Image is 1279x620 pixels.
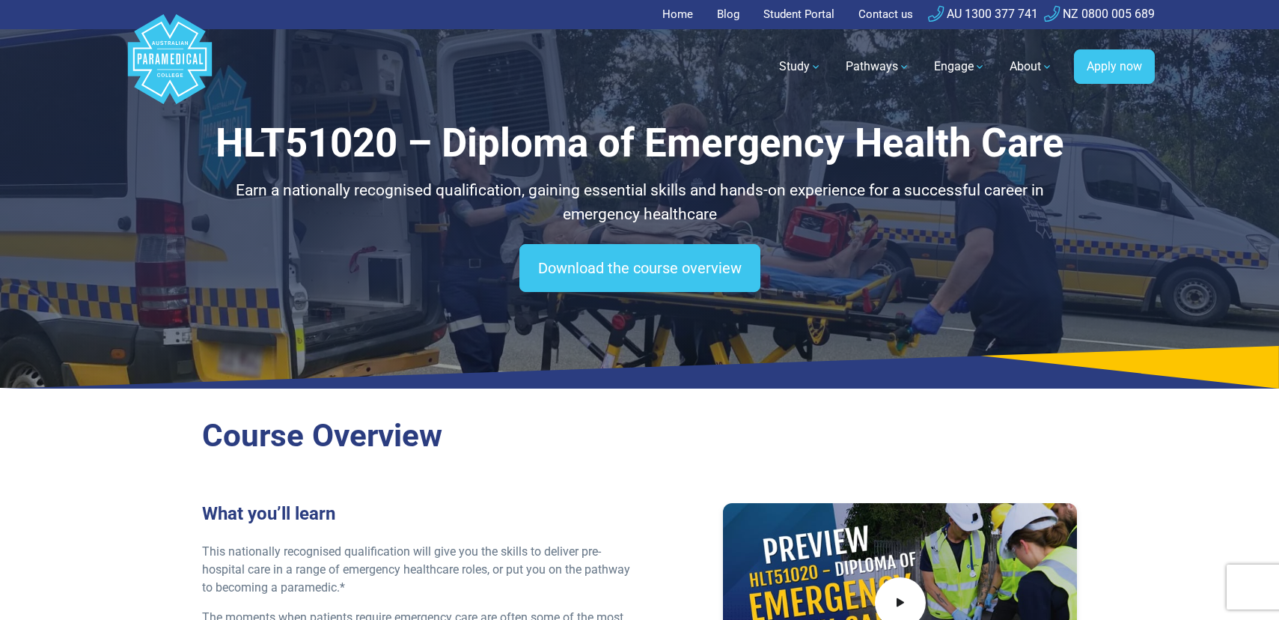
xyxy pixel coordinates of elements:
[770,46,831,88] a: Study
[1074,49,1155,84] a: Apply now
[202,503,631,525] h3: What you’ll learn
[519,244,760,292] a: Download the course overview
[202,179,1078,226] p: Earn a nationally recognised qualification, gaining essential skills and hands-on experience for ...
[837,46,919,88] a: Pathways
[1001,46,1062,88] a: About
[202,120,1078,167] h1: HLT51020 – Diploma of Emergency Health Care
[125,29,215,105] a: Australian Paramedical College
[928,7,1038,21] a: AU 1300 377 741
[925,46,995,88] a: Engage
[202,543,631,597] p: This nationally recognised qualification will give you the skills to deliver pre-hospital care in...
[202,417,1078,455] h2: Course Overview
[1044,7,1155,21] a: NZ 0800 005 689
